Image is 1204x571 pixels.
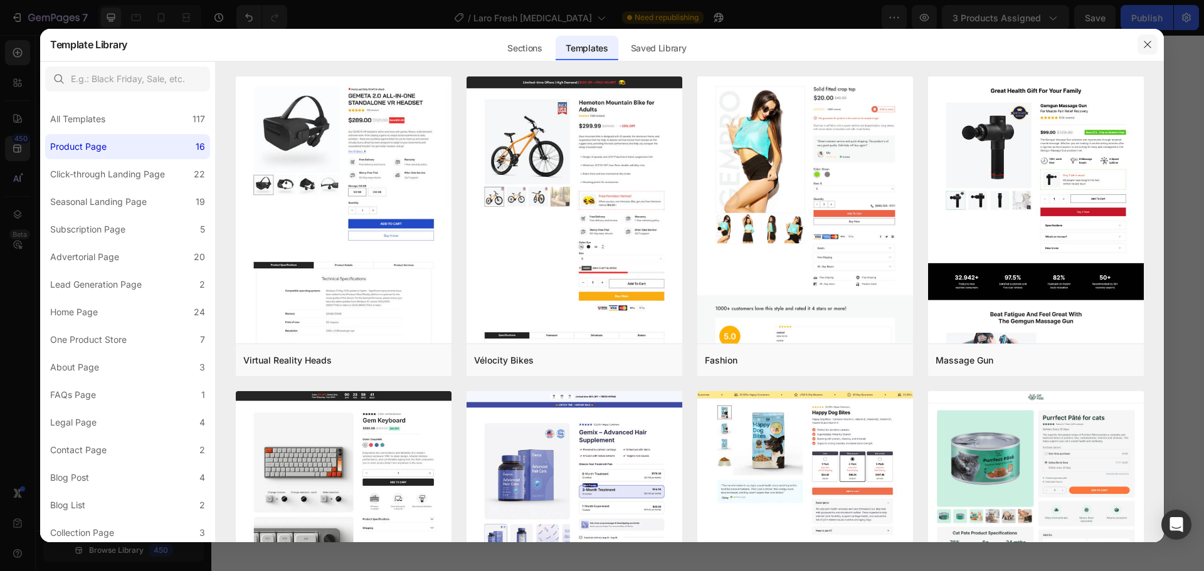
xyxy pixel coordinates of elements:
[728,8,730,20] span: .
[936,353,993,368] div: Massage Gun
[194,167,205,182] div: 22
[243,353,332,368] div: Virtual Reality Heads
[45,66,210,92] input: E.g.: Black Friday, Sale, etc.
[122,132,289,184] span: SONICFRESH™
[500,6,667,21] strong: Our probiotic [MEDICAL_DATA]
[50,222,125,237] div: Subscription Page
[527,460,641,513] span: SMARTER
[50,28,127,61] h2: Template Library
[193,112,205,127] div: 117
[199,415,205,430] div: 4
[200,222,205,237] div: 5
[137,294,238,308] span: stronger than gums.
[194,249,205,265] div: 20
[50,277,142,292] div: Lead Generation Page
[199,277,205,292] div: 2
[199,525,205,540] div: 3
[122,132,373,228] span: NANO-MIST
[50,332,127,347] div: One Product Store
[50,415,97,430] div: Legal Page
[50,443,107,458] div: Contact Page
[50,305,98,320] div: Home Page
[500,157,872,343] video: Video
[50,249,119,265] div: Advertorial Page
[497,36,552,61] div: Sections
[196,194,205,209] div: 19
[122,294,137,308] strong: 15x
[199,498,205,513] div: 2
[556,36,618,61] div: Templates
[50,498,85,513] div: Blog List
[200,332,205,347] div: 7
[122,276,138,291] strong: 10x
[705,353,737,368] div: Fashion
[668,6,728,21] span: eliminates it
[50,387,96,402] div: FAQs Page
[181,175,336,228] span: TECHNOLOGY
[122,330,282,345] strong: It kills bacteria, not just odors
[199,443,205,458] div: 2
[50,167,165,182] div: Click-through Landing Page
[474,353,534,368] div: Vélocity Bikes
[621,36,697,61] div: Saved Library
[50,112,105,127] div: All Templates
[199,470,205,485] div: 4
[50,139,107,154] div: Product Page
[1161,510,1191,540] div: Open Intercom Messenger
[50,194,147,209] div: Seasonal Landing Page
[194,305,205,320] div: 24
[196,139,205,154] div: 16
[199,360,205,375] div: 3
[641,460,700,513] span: WAY.
[293,460,527,513] span: FRESH BREATH. THE
[50,525,114,540] div: Collection Page
[122,240,337,254] u: Nano-Atomization + Antibacterial Formula.
[122,330,423,363] span: — for deep, lasting freshness and healthier breath.
[50,470,89,485] div: Blog Post
[229,24,386,39] strong: Oralbiome™ Natural Formula
[50,360,99,375] div: About Page
[201,387,205,402] div: 1
[138,276,323,291] span: more effective than common sprays.
[273,50,321,65] p: Learn More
